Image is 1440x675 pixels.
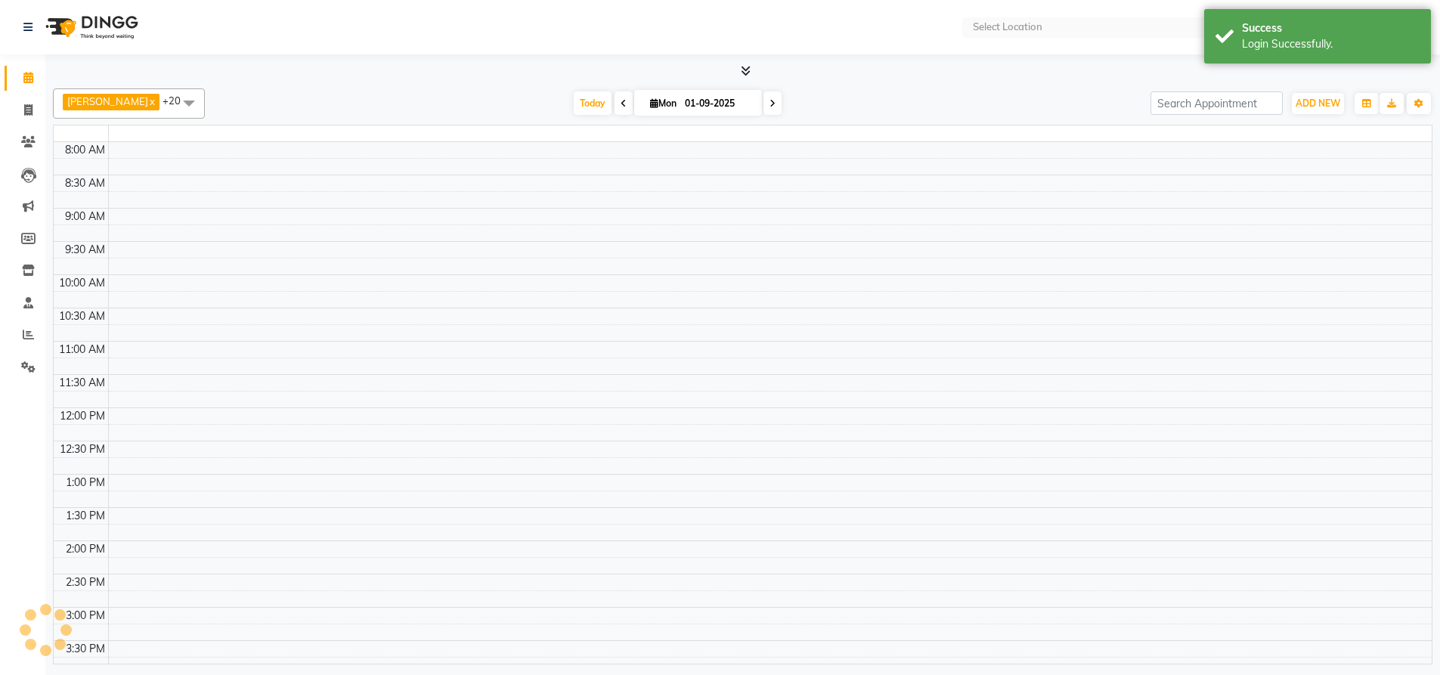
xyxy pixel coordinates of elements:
input: 2025-09-01 [680,92,756,115]
div: 10:30 AM [56,308,108,324]
div: Login Successfully. [1242,36,1420,52]
div: Select Location [973,20,1042,35]
img: logo [39,6,142,48]
div: 1:00 PM [63,475,108,491]
div: 3:00 PM [63,608,108,624]
span: Today [574,91,612,115]
span: ADD NEW [1296,98,1340,109]
div: 10:00 AM [56,275,108,291]
a: x [148,95,155,107]
div: 9:30 AM [62,242,108,258]
div: 8:30 AM [62,175,108,191]
div: 2:00 PM [63,541,108,557]
div: 9:00 AM [62,209,108,224]
div: 2:30 PM [63,574,108,590]
button: ADD NEW [1292,93,1344,114]
input: Search Appointment [1150,91,1283,115]
div: 12:30 PM [57,441,108,457]
div: 11:00 AM [56,342,108,358]
div: 12:00 PM [57,408,108,424]
div: 11:30 AM [56,375,108,391]
span: [PERSON_NAME] [67,95,148,107]
span: +20 [163,94,192,107]
div: 1:30 PM [63,508,108,524]
div: Success [1242,20,1420,36]
div: 8:00 AM [62,142,108,158]
span: Mon [646,98,680,109]
div: 3:30 PM [63,641,108,657]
